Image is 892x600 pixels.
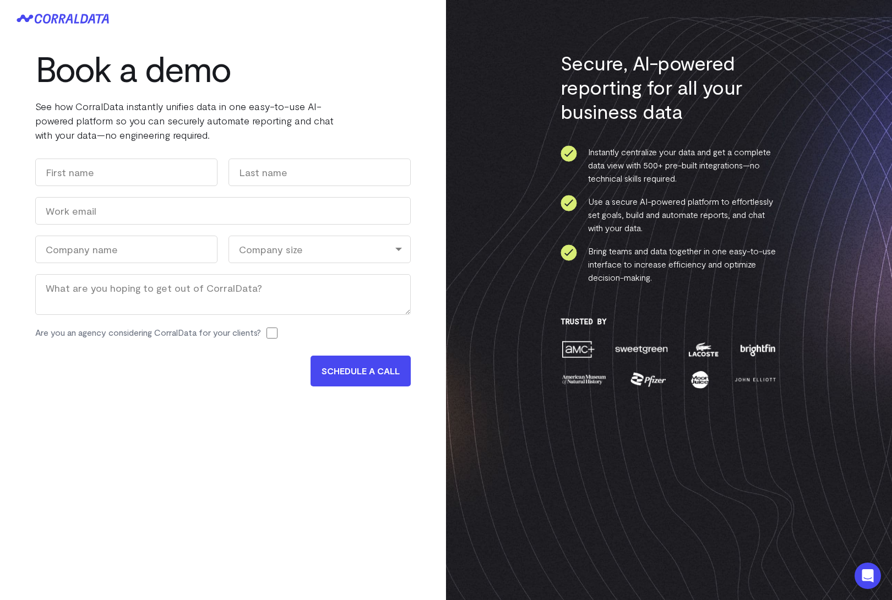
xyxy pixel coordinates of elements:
[561,145,778,185] li: Instantly centralize your data and get a complete data view with 500+ pre-built integrations—no t...
[561,317,778,326] h3: Trusted By
[311,356,411,386] input: SCHEDULE A CALL
[229,236,411,263] div: Company size
[561,244,778,284] li: Bring teams and data together in one easy-to-use interface to increase efficiency and optimize de...
[35,236,217,263] input: Company name
[35,159,217,186] input: First name
[855,563,881,589] div: Open Intercom Messenger
[35,197,411,225] input: Work email
[229,159,411,186] input: Last name
[35,48,366,88] h1: Book a demo
[561,195,778,234] li: Use a secure AI-powered platform to effortlessly set goals, build and automate reports, and chat ...
[561,51,778,123] h3: Secure, AI-powered reporting for all your business data
[35,99,366,142] p: See how CorralData instantly unifies data in one easy-to-use AI-powered platform so you can secur...
[35,326,261,339] label: Are you an agency considering CorralData for your clients?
